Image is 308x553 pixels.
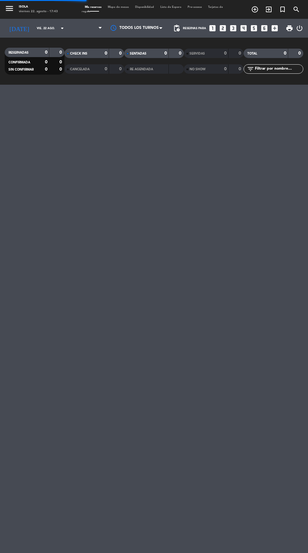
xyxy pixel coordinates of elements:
[190,52,205,55] span: SERVIDAS
[293,6,300,13] i: search
[296,19,303,38] div: LOG OUT
[254,66,303,72] input: Filtrar por nombre...
[5,4,14,13] i: menu
[19,5,58,9] div: Isola
[5,4,14,15] button: menu
[190,68,206,71] span: NO SHOW
[130,52,146,55] span: SENTADAS
[179,51,183,56] strong: 0
[260,24,268,32] i: looks_6
[184,6,205,8] span: Pre-acceso
[132,6,157,8] span: Disponibilidad
[164,51,167,56] strong: 0
[286,24,293,32] span: print
[247,65,254,73] i: filter_list
[82,6,105,8] span: Mis reservas
[183,27,206,30] span: Reservas para
[250,24,258,32] i: looks_5
[59,67,63,72] strong: 0
[59,50,63,55] strong: 0
[247,52,257,55] span: TOTAL
[70,52,87,55] span: CHECK INS
[173,24,180,32] span: pending_actions
[265,6,272,13] i: exit_to_app
[130,68,153,71] span: RE AGENDADA
[298,51,302,56] strong: 0
[239,51,242,56] strong: 0
[251,6,259,13] i: add_circle_outline
[45,67,47,72] strong: 0
[58,24,66,32] i: arrow_drop_down
[45,60,47,64] strong: 0
[8,51,29,54] span: RESERVADAS
[279,6,286,13] i: turned_in_not
[19,9,58,14] div: viernes 22. agosto - 17:43
[296,24,303,32] i: power_settings_new
[5,22,34,35] i: [DATE]
[70,68,90,71] span: CANCELADA
[208,24,217,32] i: looks_one
[105,6,132,8] span: Mapa de mesas
[8,68,34,71] span: SIN CONFIRMAR
[224,67,227,71] strong: 0
[239,24,248,32] i: looks_4
[119,51,123,56] strong: 0
[105,51,107,56] strong: 0
[59,60,63,64] strong: 0
[224,51,227,56] strong: 0
[284,51,286,56] strong: 0
[271,24,279,32] i: add_box
[219,24,227,32] i: looks_two
[229,24,237,32] i: looks_3
[157,6,184,8] span: Lista de Espera
[119,67,123,71] strong: 0
[8,61,30,64] span: CONFIRMADA
[239,67,242,71] strong: 0
[105,67,107,71] strong: 0
[45,50,47,55] strong: 0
